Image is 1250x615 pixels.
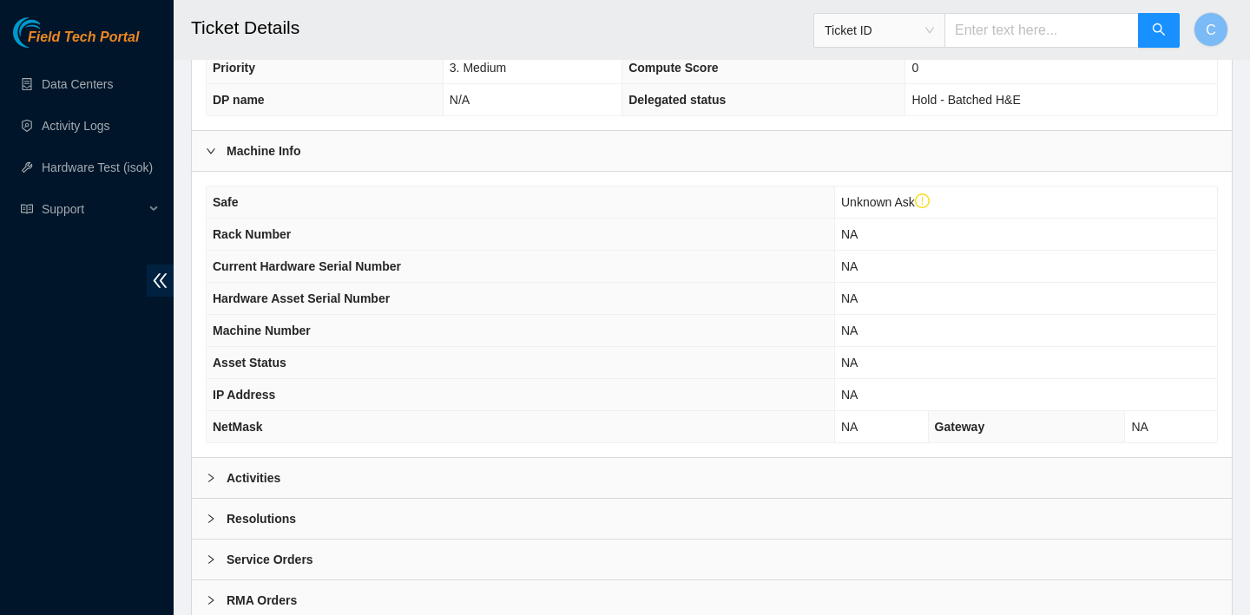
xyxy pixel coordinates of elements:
button: C [1194,12,1228,47]
b: Resolutions [227,509,296,528]
span: Current Hardware Serial Number [213,259,401,273]
span: NA [1131,420,1148,434]
span: 3. Medium [450,61,506,75]
span: right [206,595,216,605]
div: Activities [192,458,1232,498]
span: Compute Score [628,61,718,75]
b: Service Orders [227,550,313,569]
span: Ticket ID [825,17,934,43]
span: 0 [911,61,918,75]
span: Gateway [935,420,985,434]
span: Rack Number [213,227,291,241]
span: Priority [213,61,255,75]
span: NA [841,324,858,337]
span: Hardware Asset Serial Number [213,291,390,305]
span: right [206,514,216,524]
span: right [206,146,216,156]
span: IP Address [213,388,275,402]
span: C [1206,19,1216,41]
a: Activity Logs [42,119,110,133]
span: Unknown Ask [841,195,930,209]
span: Safe [213,195,239,209]
div: Service Orders [192,540,1232,579]
a: Hardware Test (isok) [42,160,153,174]
span: Hold - Batched H&E [911,93,1020,107]
span: double-left [147,265,174,297]
span: NA [841,388,858,402]
span: NetMask [213,420,263,434]
a: Data Centers [42,77,113,91]
span: exclamation-circle [915,193,931,209]
span: Machine Number [213,324,311,337]
span: search [1152,23,1166,39]
div: Machine Info [192,131,1232,171]
span: read [21,203,33,215]
span: NA [841,420,858,434]
b: Machine Info [227,141,301,160]
span: NA [841,291,858,305]
span: NA [841,356,858,370]
input: Enter text here... [944,13,1139,48]
span: Field Tech Portal [28,29,139,46]
div: Resolutions [192,499,1232,539]
span: right [206,554,216,565]
a: Akamai TechnologiesField Tech Portal [13,31,139,54]
span: right [206,473,216,483]
span: Support [42,192,144,226]
span: Asset Status [213,356,286,370]
img: Akamai Technologies [13,17,88,48]
span: N/A [450,93,470,107]
button: search [1138,13,1180,48]
span: NA [841,259,858,273]
span: DP name [213,93,265,107]
span: NA [841,227,858,241]
span: Delegated status [628,93,726,107]
b: Activities [227,468,280,487]
b: RMA Orders [227,591,297,610]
